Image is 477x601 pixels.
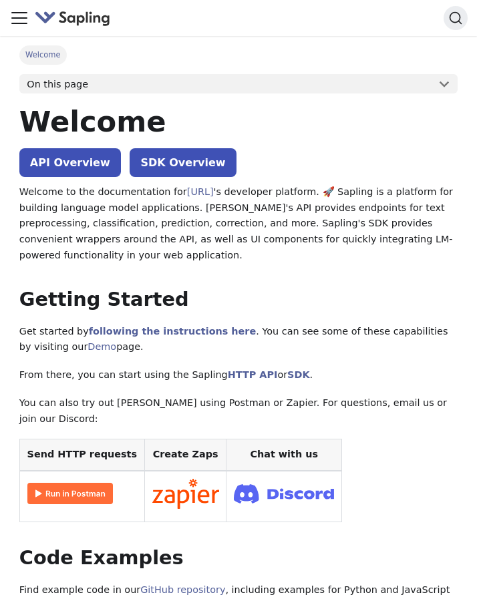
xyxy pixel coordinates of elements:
[35,9,116,28] a: Sapling.aiSapling.ai
[19,148,121,177] a: API Overview
[19,288,458,312] h2: Getting Started
[88,341,116,352] a: Demo
[130,148,236,177] a: SDK Overview
[19,74,458,94] button: On this page
[19,367,458,383] p: From there, you can start using the Sapling or .
[234,480,334,508] img: Join Discord
[27,483,113,504] img: Run in Postman
[19,546,458,570] h2: Code Examples
[19,45,458,64] nav: Breadcrumbs
[9,8,29,28] button: Toggle navigation bar
[140,584,225,595] a: GitHub repository
[187,186,214,197] a: [URL]
[19,395,458,427] p: You can also try out [PERSON_NAME] using Postman or Zapier. For questions, email us or join our D...
[35,9,111,28] img: Sapling.ai
[19,45,67,64] span: Welcome
[226,439,342,471] th: Chat with us
[19,439,144,471] th: Send HTTP requests
[287,369,309,380] a: SDK
[19,184,458,264] p: Welcome to the documentation for 's developer platform. 🚀 Sapling is a platform for building lang...
[19,104,458,140] h1: Welcome
[152,479,219,510] img: Connect in Zapier
[444,6,468,30] button: Search (Command+K)
[19,324,458,356] p: Get started by . You can see some of these capabilities by visiting our page.
[228,369,278,380] a: HTTP API
[144,439,226,471] th: Create Zaps
[89,326,256,337] a: following the instructions here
